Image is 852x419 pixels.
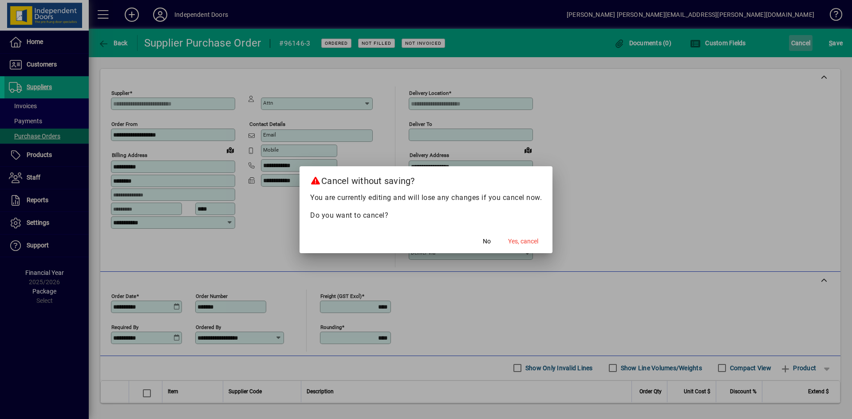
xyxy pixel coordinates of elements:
[300,166,552,192] h2: Cancel without saving?
[310,210,542,221] p: Do you want to cancel?
[473,234,501,250] button: No
[508,237,538,246] span: Yes, cancel
[483,237,491,246] span: No
[505,234,542,250] button: Yes, cancel
[310,192,542,203] p: You are currently editing and will lose any changes if you cancel now.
